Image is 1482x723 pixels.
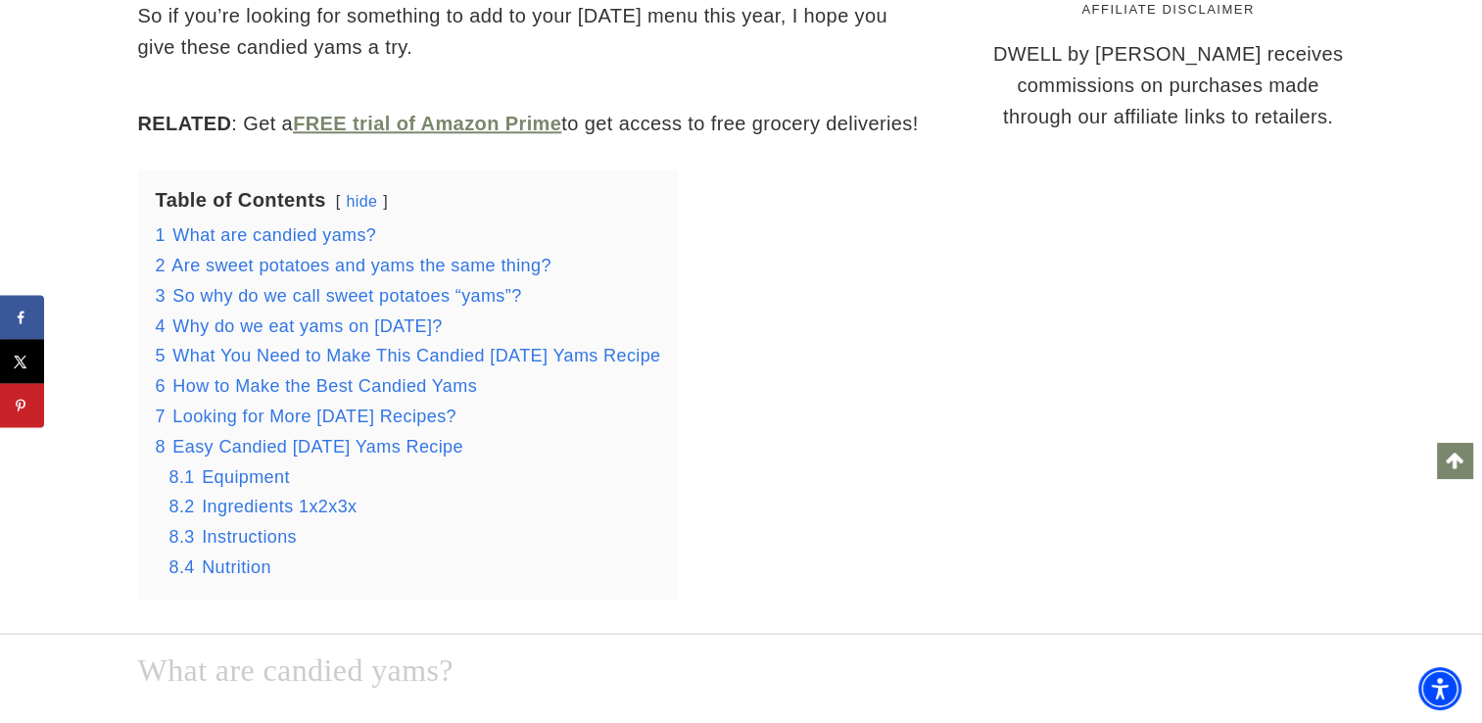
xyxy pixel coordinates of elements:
[156,407,166,426] span: 7
[202,467,290,487] span: Equipment
[156,376,166,396] span: 6
[1437,443,1472,478] a: Scroll to top
[156,225,166,245] span: 1
[346,193,377,210] a: hide
[156,256,166,275] span: 2
[169,557,195,577] span: 8.4
[156,437,166,457] span: 8
[156,346,661,365] a: 5 What You Need to Make This Candied [DATE] Yams Recipe
[156,189,326,211] b: Table of Contents
[156,346,166,365] span: 5
[172,225,376,245] span: What are candied yams?
[156,286,166,306] span: 3
[156,376,478,396] a: 6 How to Make the Best Candied Yams
[169,497,358,516] a: 8.2 Ingredients 1x2x3x
[202,527,297,547] span: Instructions
[172,346,660,365] span: What You Need to Make This Candied [DATE] Yams Recipe
[169,467,195,487] span: 8.1
[171,256,550,275] span: Are sweet potatoes and yams the same thing?
[172,376,477,396] span: How to Make the Best Candied Yams
[293,113,561,134] a: FREE trial of Amazon Prime
[156,407,456,426] a: 7 Looking for More [DATE] Recipes?
[169,497,195,516] span: 8.2
[202,557,271,577] span: Nutrition
[156,256,551,275] a: 2 Are sweet potatoes and yams the same thing?
[138,113,232,134] strong: RELATED
[156,286,522,306] a: 3 So why do we call sweet potatoes “yams”?
[169,527,195,547] span: 8.3
[172,407,456,426] span: Looking for More [DATE] Recipes?
[169,557,271,577] a: 8.4 Nutrition
[169,467,290,487] a: 8.1 Equipment
[156,316,166,336] span: 4
[172,316,442,336] span: Why do we eat yams on [DATE]?
[172,437,463,457] span: Easy Candied [DATE] Yams Recipe
[156,437,463,457] a: 8 Easy Candied [DATE] Yams Recipe
[169,527,297,547] a: 8.3 Instructions
[992,38,1345,132] p: DWELL by [PERSON_NAME] receives commissions on purchases made through our affiliate links to reta...
[1418,667,1461,710] div: Accessibility Menu
[156,225,377,245] a: 1 What are candied yams?
[156,316,443,336] a: 4 Why do we eat yams on [DATE]?
[172,286,521,306] span: So why do we call sweet potatoes “yams”?
[138,108,924,139] p: : Get a to get access to free grocery deliveries!
[202,497,357,516] span: Ingredients 1x2x3x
